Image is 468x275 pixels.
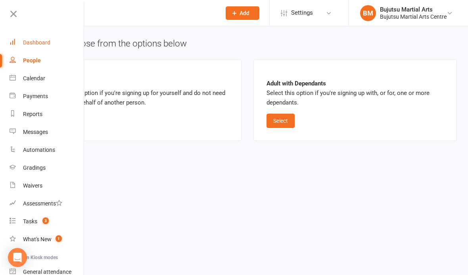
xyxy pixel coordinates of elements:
[23,218,37,225] div: Tasks
[267,79,444,107] p: Select this option if you're signing up with, or for, one or more dependants.
[10,34,84,52] a: Dashboard
[8,248,27,267] div: Open Intercom Messenger
[23,147,55,153] div: Automations
[360,5,376,21] div: BM
[38,37,457,50] div: Please choose from the options below
[10,213,84,230] a: Tasks 3
[10,177,84,195] a: Waivers
[10,141,84,159] a: Automations
[23,129,48,135] div: Messages
[10,230,84,248] a: What's New1
[267,80,326,87] strong: Adult with Dependants
[23,269,71,275] div: General attendance
[291,4,313,22] span: Settings
[240,10,249,16] span: Add
[42,217,49,224] span: 3
[10,87,84,105] a: Payments
[380,6,447,13] div: Bujutsu Martial Arts
[10,70,84,87] a: Calendar
[23,39,50,46] div: Dashboard
[23,236,52,242] div: What's New
[267,114,295,128] button: Select
[23,93,48,99] div: Payments
[23,182,42,189] div: Waivers
[10,52,84,70] a: People
[10,123,84,141] a: Messages
[56,235,62,242] span: 1
[23,165,46,171] div: Gradings
[10,105,84,123] a: Reports
[10,195,84,213] a: Assessments
[23,200,62,207] div: Assessments
[23,75,45,81] div: Calendar
[226,6,259,20] button: Add
[47,8,215,19] input: Search...
[23,111,42,117] div: Reports
[10,159,84,177] a: Gradings
[380,13,447,20] div: Bujutsu Martial Arts Centre
[23,57,41,64] div: People
[51,79,228,107] p: Select this option if you're signing up for yourself and do not need to sign on behalf of another...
